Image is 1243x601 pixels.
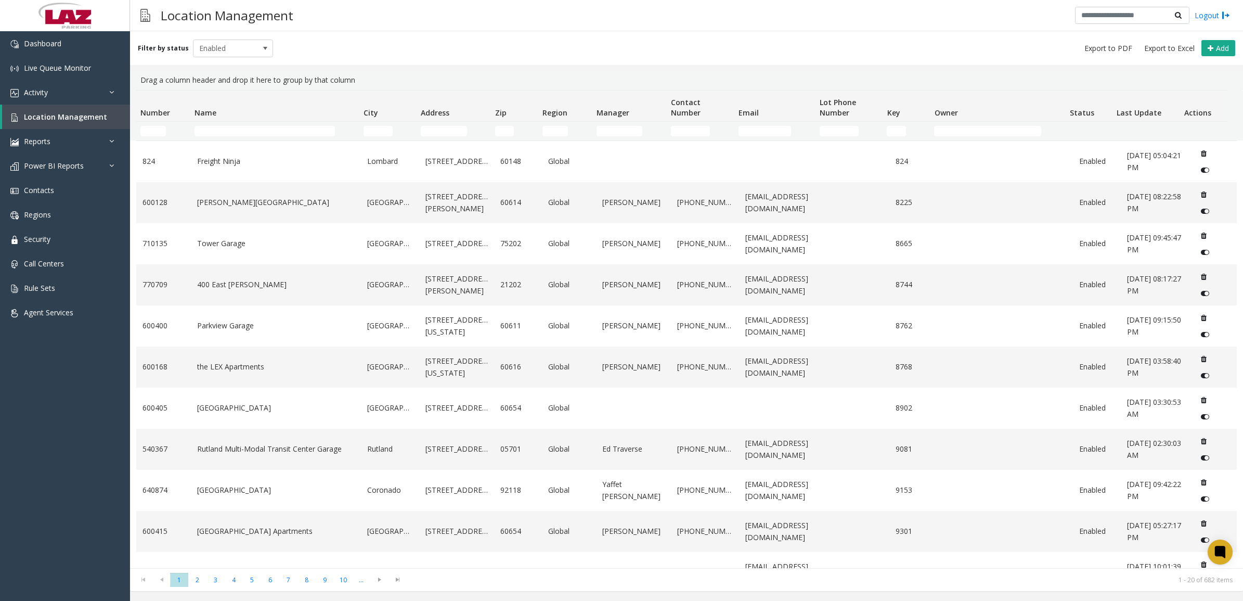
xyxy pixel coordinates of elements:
button: Delete [1195,515,1212,532]
a: [STREET_ADDRESS][PERSON_NAME] [425,191,488,214]
a: [EMAIL_ADDRESS][DOMAIN_NAME] [745,314,814,338]
a: [PERSON_NAME] [602,526,665,537]
span: [DATE] 02:30:03 AM [1127,438,1181,459]
a: [STREET_ADDRESS] [425,238,488,249]
img: 'icon' [10,113,19,122]
button: Disable [1195,367,1214,384]
a: Global [548,402,590,414]
a: [DATE] 09:45:47 PM [1127,232,1183,255]
a: 660189 [143,567,185,578]
a: [DATE] 08:22:58 PM [1127,191,1183,214]
input: Email Filter [739,126,791,136]
a: 600400 [143,320,185,331]
input: City Filter [364,126,393,136]
input: Owner Filter [934,126,1041,136]
button: Disable [1195,203,1214,220]
input: Contact Number Filter [671,126,710,136]
a: [DATE] 08:17:27 PM [1127,273,1183,297]
span: Contact Number [671,97,701,118]
button: Disable [1195,285,1214,302]
input: Region Filter [542,126,568,136]
span: Page 9 [316,573,334,587]
button: Disable [1195,244,1214,261]
a: [PHONE_NUMBER] [677,484,733,496]
a: Global [548,279,590,290]
th: Actions [1180,91,1227,122]
a: [GEOGRAPHIC_DATA] Apartments [197,526,355,537]
span: Page 4 [225,573,243,587]
a: Lombard [367,156,412,167]
img: 'icon' [10,211,19,220]
a: 10042 [896,567,931,578]
button: Delete [1195,268,1212,285]
label: Filter by status [138,44,189,53]
span: Page 2 [188,573,206,587]
button: Export to PDF [1080,41,1136,56]
h3: Location Management [156,3,299,28]
a: [PHONE_NUMBER] [677,197,733,208]
a: 600168 [143,361,185,373]
a: 824 [143,156,185,167]
td: Actions Filter [1180,122,1227,140]
button: Export to Excel [1140,41,1199,56]
input: Lot Phone Number Filter [820,126,859,136]
td: Lot Phone Number Filter [815,122,883,140]
img: 'icon' [10,285,19,293]
a: [DATE] 03:30:53 AM [1127,397,1183,420]
span: [DATE] 09:15:50 PM [1127,315,1181,336]
button: Add [1201,40,1235,57]
a: [DATE] 05:27:17 PM [1127,520,1183,543]
kendo-pager-info: 1 - 20 of 682 items [413,576,1233,584]
span: [DATE] 05:04:21 PM [1127,150,1181,172]
input: Address Filter [421,126,467,136]
a: [PERSON_NAME] [602,238,665,249]
a: [STREET_ADDRESS][US_STATE] [425,355,488,379]
span: Rule Sets [24,283,55,293]
a: [EMAIL_ADDRESS][DOMAIN_NAME] [745,232,814,255]
span: Call Centers [24,259,64,268]
span: Lot Phone Number [820,97,856,118]
a: [PERSON_NAME] [602,567,665,578]
span: [DATE] 10:01:39 PM [1127,561,1181,583]
a: Logout [1195,10,1230,21]
img: 'icon' [10,236,19,244]
a: Global [548,238,590,249]
td: Name Filter [190,122,359,140]
td: Key Filter [883,122,930,140]
td: Zip Filter [491,122,538,140]
td: Manager Filter [592,122,667,140]
a: Enabled [1079,197,1115,208]
a: [GEOGRAPHIC_DATA] [367,238,412,249]
button: Delete [1195,145,1212,162]
a: [EMAIL_ADDRESS][DOMAIN_NAME] [745,191,814,214]
a: Location Management [2,105,130,129]
button: Disable [1195,491,1214,507]
a: Enabled [1079,238,1115,249]
span: Page 1 [170,573,188,587]
a: 60614 [500,197,536,208]
td: Address Filter [417,122,491,140]
a: 8665 [896,238,931,249]
a: 9081 [896,443,931,455]
img: 'icon' [10,309,19,317]
a: [GEOGRAPHIC_DATA] [367,526,412,537]
div: Data table [130,90,1243,568]
div: Drag a column header and drop it here to group by that column [136,70,1237,90]
button: Delete [1195,392,1212,408]
a: [GEOGRAPHIC_DATA] [197,484,355,496]
a: Enabled [1079,156,1115,167]
span: Page 3 [206,573,225,587]
span: Owner [935,108,958,118]
a: [STREET_ADDRESS] [425,443,488,455]
a: 640874 [143,484,185,496]
a: 8768 [896,361,931,373]
input: Name Filter [195,126,335,136]
span: Zip [495,108,507,118]
a: Edgewater Garage [197,567,355,578]
a: [STREET_ADDRESS][US_STATE] [425,314,488,338]
a: 92118 [500,484,536,496]
img: 'icon' [10,138,19,146]
span: Page 11 [352,573,370,587]
a: [GEOGRAPHIC_DATA] [367,402,412,414]
a: [STREET_ADDRESS] [425,156,488,167]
